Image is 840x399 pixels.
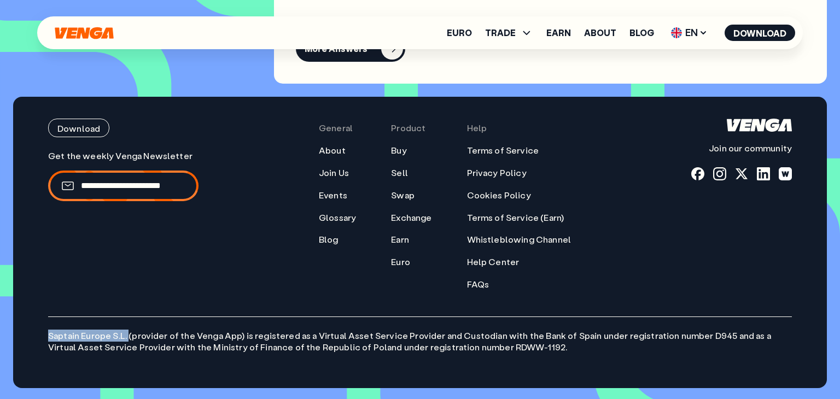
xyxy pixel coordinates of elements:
a: Buy [391,145,406,156]
a: Glossary [319,212,356,224]
a: Sell [391,167,408,179]
span: General [319,122,353,134]
a: Whistleblowing Channel [467,234,571,245]
a: Help Center [467,256,520,268]
a: instagram [713,167,726,180]
span: Product [391,122,425,134]
span: TRADE [485,28,516,37]
a: About [319,145,346,156]
a: Download [48,119,199,137]
p: Saptain Europe S.L. (provider of the Venga App) is registered as a Virtual Asset Service Provider... [48,316,792,353]
a: Blog [629,28,654,37]
button: Download [725,25,795,41]
img: flag-uk [671,27,682,38]
a: Privacy Policy [467,167,527,179]
a: Join Us [319,167,349,179]
a: Euro [447,28,472,37]
a: Terms of Service (Earn) [467,212,564,224]
span: Help [467,122,487,134]
a: Blog [319,234,339,245]
svg: Home [727,119,792,132]
span: TRADE [485,26,533,39]
a: Cookies Policy [467,190,531,201]
a: fb [691,167,704,180]
a: About [584,28,616,37]
button: Download [48,119,109,137]
a: warpcast [779,167,792,180]
a: Terms of Service [467,145,539,156]
a: Earn [391,234,409,245]
span: EN [667,24,711,42]
a: linkedin [757,167,770,180]
a: Events [319,190,347,201]
a: x [735,167,748,180]
a: Euro [391,256,410,268]
p: Get the weekly Venga Newsletter [48,150,199,162]
svg: Home [54,27,115,39]
a: Earn [546,28,571,37]
a: FAQs [467,279,489,290]
a: Swap [391,190,415,201]
p: Join our community [691,143,792,154]
a: Exchange [391,212,431,224]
